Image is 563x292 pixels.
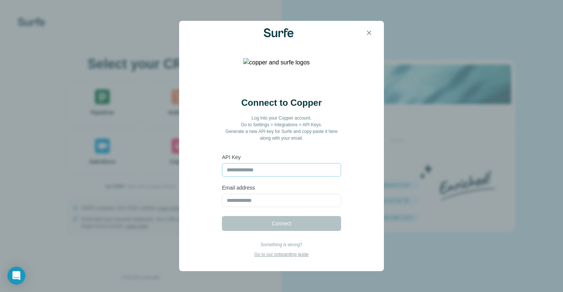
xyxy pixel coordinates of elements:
[243,58,320,88] img: copper and surfe logos
[222,115,341,142] p: Log into your Copper account. Go to Settings > Integrations > API Keys. Generate a new API key fo...
[264,28,293,37] img: Surfe Logo
[222,184,341,191] label: Email address
[254,251,309,258] p: Go to our onboarding guide
[254,241,309,248] p: Something is wrong?
[222,153,341,161] label: API Key
[241,97,322,109] h2: Connect to Copper
[7,267,25,285] div: Open Intercom Messenger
